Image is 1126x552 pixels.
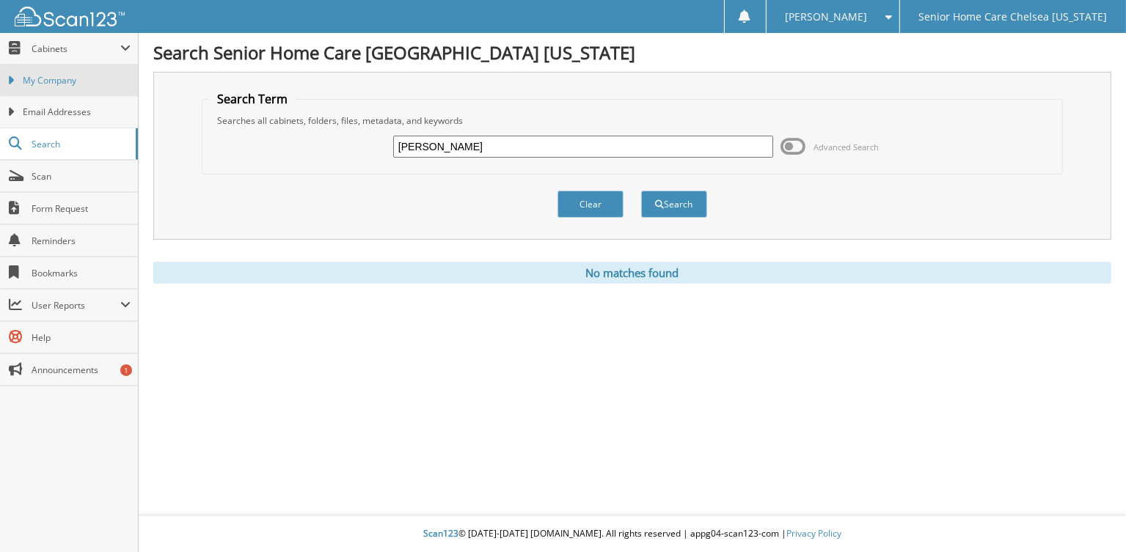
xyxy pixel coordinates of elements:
span: [PERSON_NAME] [785,12,867,21]
span: My Company [23,74,131,87]
h1: Search Senior Home Care [GEOGRAPHIC_DATA] [US_STATE] [153,40,1111,65]
span: Help [32,331,131,344]
span: Email Addresses [23,106,131,119]
a: Privacy Policy [786,527,841,540]
button: Search [641,191,707,218]
span: Search [32,138,128,150]
span: User Reports [32,299,120,312]
span: Announcements [32,364,131,376]
span: Cabinets [32,43,120,55]
div: © [DATE]-[DATE] [DOMAIN_NAME]. All rights reserved | appg04-scan123-com | [139,516,1126,552]
span: Bookmarks [32,267,131,279]
div: Searches all cabinets, folders, files, metadata, and keywords [210,114,1054,127]
span: Advanced Search [814,141,879,152]
legend: Search Term [210,91,295,107]
span: Scan123 [423,527,458,540]
iframe: Chat Widget [1053,482,1126,552]
span: Form Request [32,202,131,215]
div: No matches found [153,262,1111,284]
span: Senior Home Care Chelsea [US_STATE] [919,12,1108,21]
img: scan123-logo-white.svg [15,7,125,26]
button: Clear [557,191,624,218]
span: Reminders [32,235,131,247]
div: 1 [120,364,132,376]
span: Scan [32,170,131,183]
